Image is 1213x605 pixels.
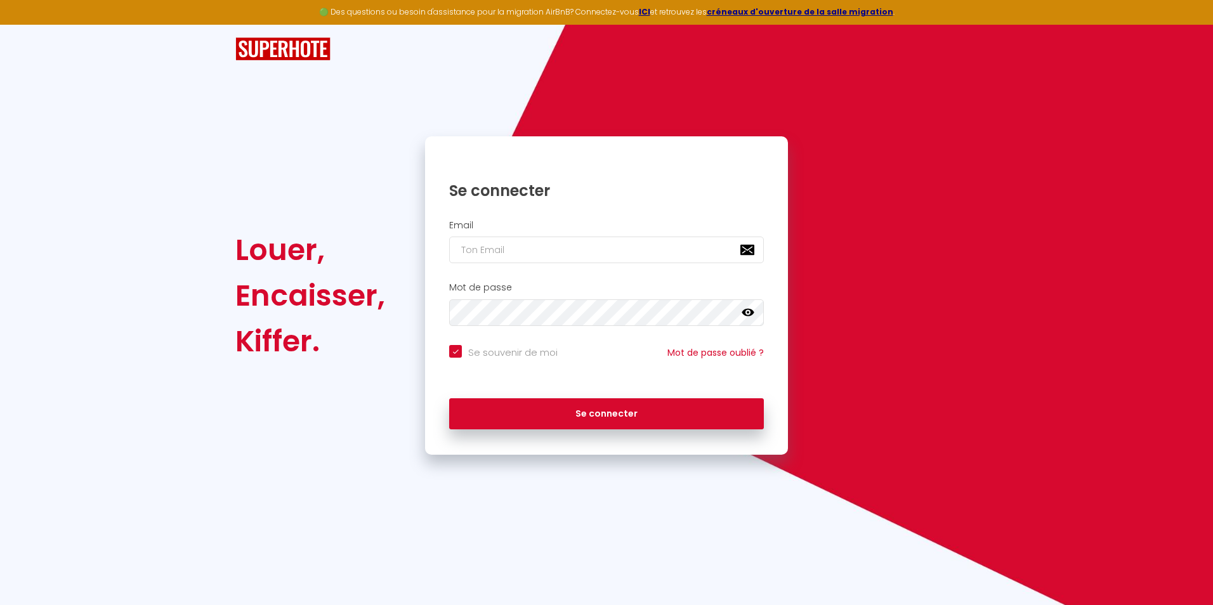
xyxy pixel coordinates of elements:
[449,237,764,263] input: Ton Email
[667,346,764,359] a: Mot de passe oublié ?
[449,220,764,231] h2: Email
[235,273,385,318] div: Encaisser,
[449,398,764,430] button: Se connecter
[235,318,385,364] div: Kiffer.
[235,227,385,273] div: Louer,
[449,181,764,200] h1: Se connecter
[639,6,650,17] a: ICI
[707,6,893,17] a: créneaux d'ouverture de la salle migration
[235,37,331,61] img: SuperHote logo
[449,282,764,293] h2: Mot de passe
